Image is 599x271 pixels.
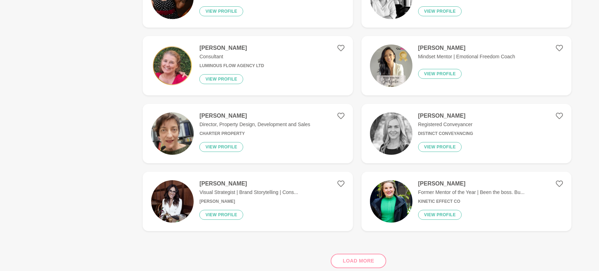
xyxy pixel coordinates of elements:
[361,36,571,95] a: [PERSON_NAME]Mindset Mentor | Emotional Freedom CoachView profile
[151,45,194,87] img: 95ed0b5d87fa9936ea0607c064def7179e7a1f30-1000x1000.png
[418,189,525,196] p: Former Mentor of the Year | Been the boss. Bu...
[418,199,525,204] h6: Kinetic Effect Co
[418,210,462,220] button: View profile
[418,69,462,79] button: View profile
[418,142,462,152] button: View profile
[151,180,194,223] img: 9a717e55d6fb8309c50d766867585d94806c8019-2400x3600.jpg
[370,45,412,87] img: 3b19fccfd86e6beef92d9dcf3effbe00fbff4d64-1080x1920.png
[199,131,310,136] h6: Charter Property
[199,210,243,220] button: View profile
[143,36,353,95] a: [PERSON_NAME]ConsultantLuminous Flow Agency LtdView profile
[151,112,194,155] img: 76f8d3ff0067b82861ba3065e60e02d10b0084fb-1600x1600.png
[418,180,525,187] h4: [PERSON_NAME]
[199,53,264,60] p: Consultant
[418,45,515,52] h4: [PERSON_NAME]
[199,189,298,196] p: Visual Strategist | Brand Storytelling | Cons...
[143,104,353,163] a: [PERSON_NAME]Director, Property Design, Development and SalesCharter PropertyView profile
[199,199,298,204] h6: [PERSON_NAME]
[199,180,298,187] h4: [PERSON_NAME]
[418,121,473,128] p: Registered Conveyancer
[418,6,462,16] button: View profile
[199,6,243,16] button: View profile
[199,45,264,52] h4: [PERSON_NAME]
[361,172,571,231] a: [PERSON_NAME]Former Mentor of the Year | Been the boss. Bu...Kinetic Effect CoView profile
[418,112,473,119] h4: [PERSON_NAME]
[199,74,243,84] button: View profile
[199,142,243,152] button: View profile
[361,104,571,163] a: [PERSON_NAME]Registered ConveyancerDistinct ConveyancingView profile
[199,63,264,69] h6: Luminous Flow Agency Ltd
[370,112,412,155] img: 713fce3510a42feeb3fb2c83f467e093784dbd75-679x796.jpg
[370,180,412,223] img: 5ba329b8d85e7f9f5e7c11079c3b2e0db802cadf-799x894.jpg
[143,172,353,231] a: [PERSON_NAME]Visual Strategist | Brand Storytelling | Cons...[PERSON_NAME]View profile
[418,53,515,60] p: Mindset Mentor | Emotional Freedom Coach
[199,121,310,128] p: Director, Property Design, Development and Sales
[199,112,310,119] h4: [PERSON_NAME]
[418,131,473,136] h6: Distinct Conveyancing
